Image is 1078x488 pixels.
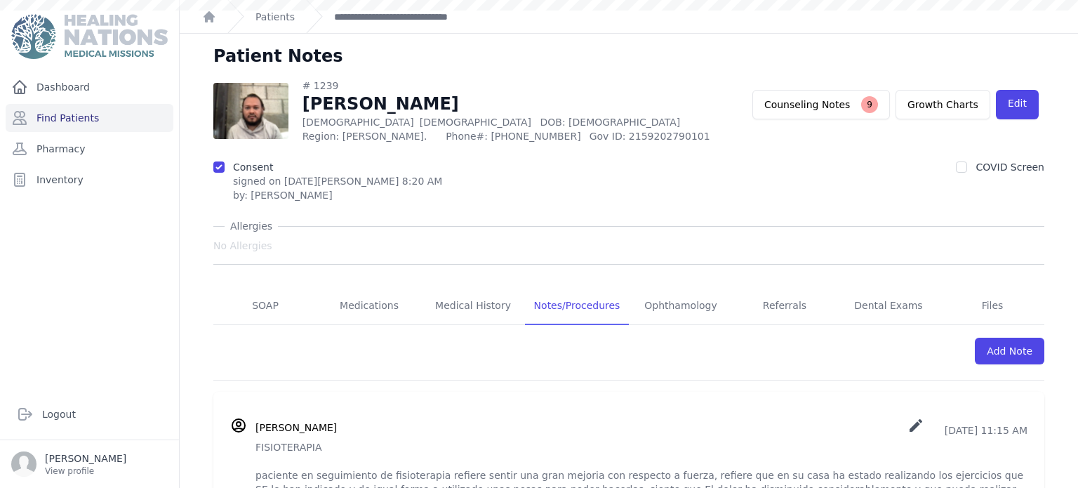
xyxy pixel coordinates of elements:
[861,96,878,113] span: 9
[225,219,278,233] span: Allergies
[11,14,167,59] img: Medical Missions EMR
[446,129,580,143] span: Phone#: [PHONE_NUMBER]
[255,10,295,24] a: Patients
[752,90,890,119] button: Counseling Notes9
[590,129,733,143] span: Gov ID: 2159202790101
[975,338,1044,364] a: Add Note
[302,79,733,93] div: # 1239
[837,287,940,325] a: Dental Exams
[302,93,733,115] h1: [PERSON_NAME]
[233,161,273,173] label: Consent
[525,287,629,325] a: Notes/Procedures
[45,466,126,477] p: View profile
[213,45,343,67] h1: Patient Notes
[233,174,442,188] p: signed on [DATE][PERSON_NAME] 8:20 AM
[540,117,680,128] span: DOB: [DEMOGRAPHIC_DATA]
[213,239,272,253] span: No Allergies
[421,287,525,325] a: Medical History
[233,188,442,202] div: by: [PERSON_NAME]
[302,115,733,129] p: [DEMOGRAPHIC_DATA]
[255,421,337,435] h3: [PERSON_NAME]
[11,451,168,477] a: [PERSON_NAME] View profile
[629,287,733,325] a: Ophthamology
[302,129,437,143] span: Region: [PERSON_NAME].
[6,73,173,101] a: Dashboard
[45,451,126,466] p: [PERSON_NAME]
[213,287,1044,325] nav: Tabs
[6,166,173,194] a: Inventory
[976,161,1044,173] label: COVID Screen
[896,90,990,119] a: Growth Charts
[317,287,421,325] a: Medications
[11,400,168,428] a: Logout
[907,417,1027,437] p: [DATE] 11:15 AM
[733,287,837,325] a: Referrals
[907,425,927,436] a: create
[907,417,924,434] i: create
[213,287,317,325] a: SOAP
[940,287,1044,325] a: Files
[996,90,1039,119] a: Edit
[6,135,173,163] a: Pharmacy
[213,83,288,139] img: AAAAJXRFWHRkYXRlOm1vZGlmeQAyMDI0LTAyLTI3VDE2OjU4OjA5KzAwOjAwtuO0wwAAAABJRU5ErkJggg==
[6,104,173,132] a: Find Patients
[420,117,531,128] span: [DEMOGRAPHIC_DATA]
